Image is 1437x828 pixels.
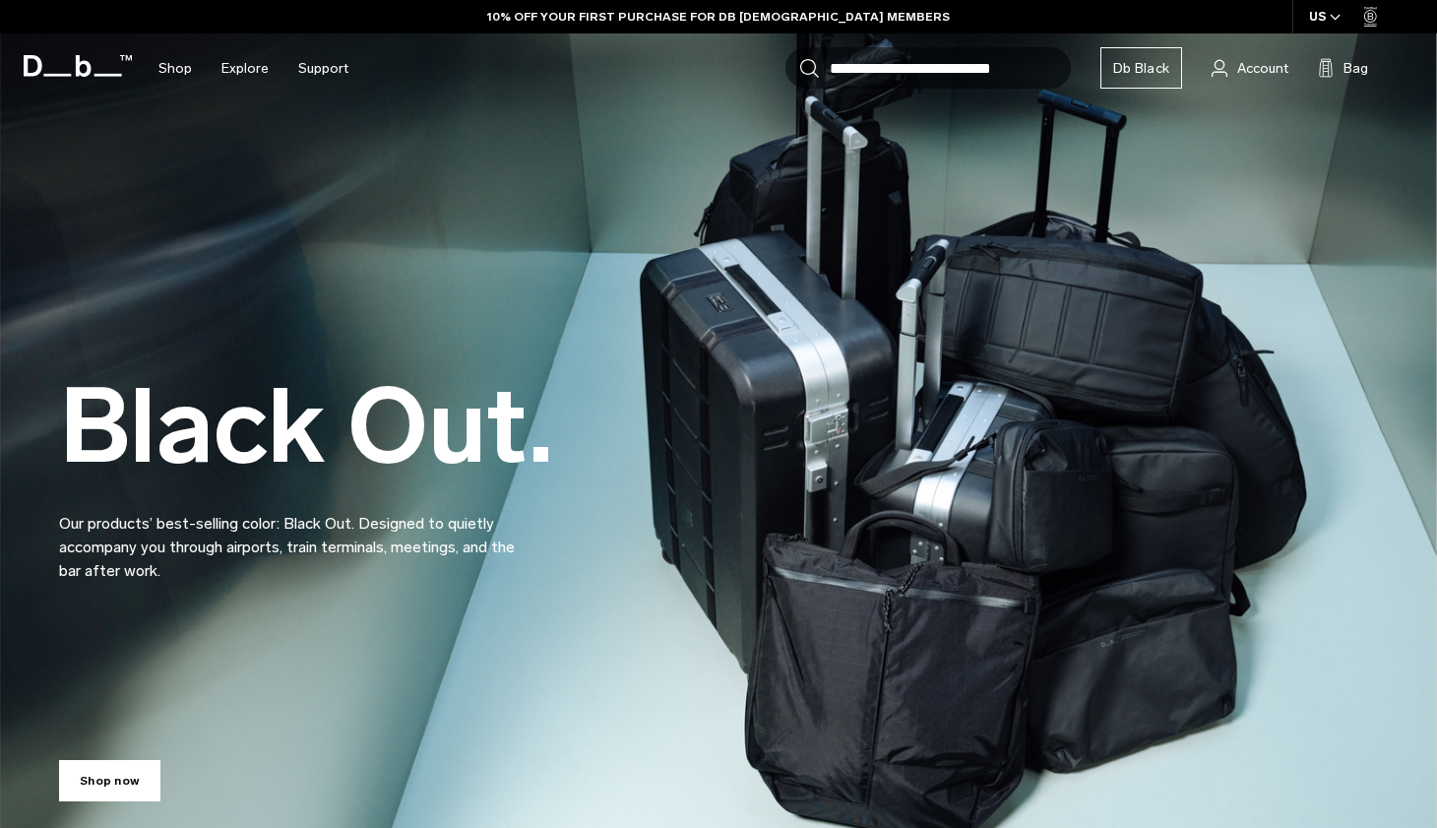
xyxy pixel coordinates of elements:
[59,375,553,478] h2: Black Out.
[298,33,348,103] a: Support
[1343,58,1368,79] span: Bag
[158,33,192,103] a: Shop
[144,33,363,103] nav: Main Navigation
[1212,56,1288,80] a: Account
[1237,58,1288,79] span: Account
[487,8,950,26] a: 10% OFF YOUR FIRST PURCHASE FOR DB [DEMOGRAPHIC_DATA] MEMBERS
[59,488,531,583] p: Our products’ best-selling color: Black Out. Designed to quietly accompany you through airports, ...
[1100,47,1182,89] a: Db Black
[221,33,269,103] a: Explore
[1318,56,1368,80] button: Bag
[59,760,160,801] a: Shop now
